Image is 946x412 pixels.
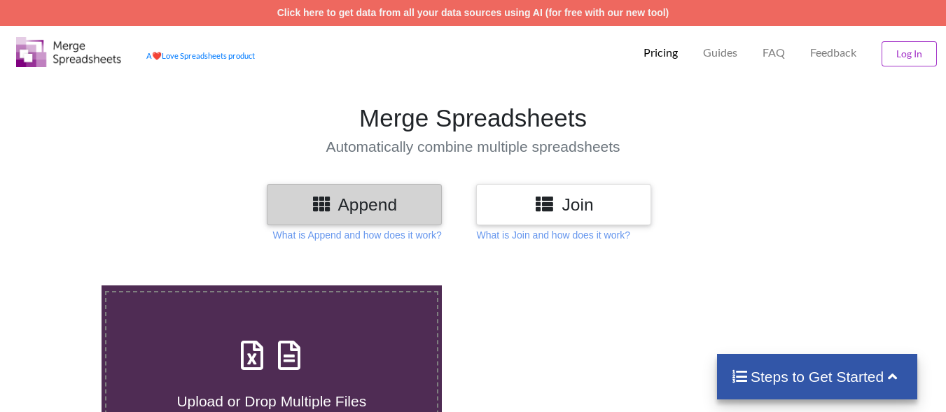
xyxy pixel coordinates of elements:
[16,37,121,67] img: Logo.png
[152,51,162,60] span: heart
[731,368,904,385] h4: Steps to Get Started
[476,228,629,242] p: What is Join and how does it work?
[882,41,937,66] button: Log In
[703,45,737,60] p: Guides
[273,228,442,242] p: What is Append and how does it work?
[146,51,255,60] a: AheartLove Spreadsheets product
[810,47,856,58] span: Feedback
[277,7,669,18] a: Click here to get data from all your data sources using AI (for free with our new tool)
[487,194,641,215] h3: Join
[763,45,785,60] p: FAQ
[644,45,678,60] p: Pricing
[277,194,431,215] h3: Append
